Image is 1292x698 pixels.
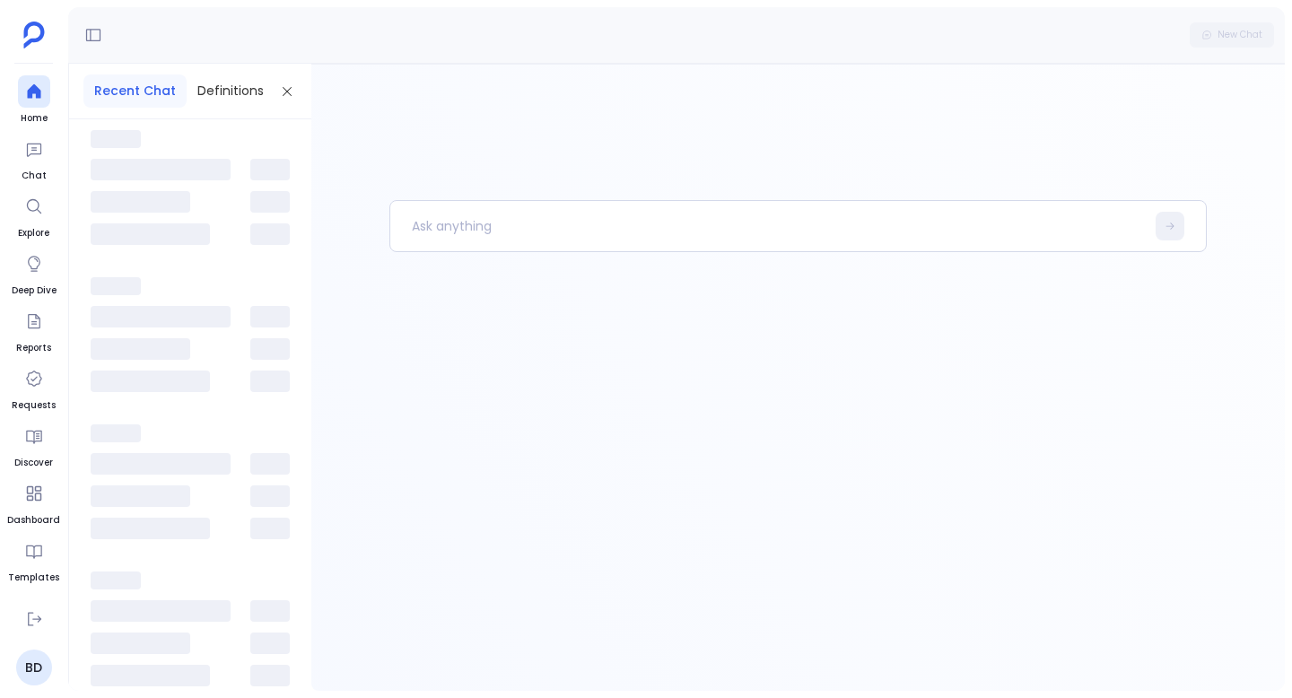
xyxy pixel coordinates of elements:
[14,420,53,470] a: Discover
[12,248,57,298] a: Deep Dive
[16,650,52,685] a: BD
[8,571,59,585] span: Templates
[18,169,50,183] span: Chat
[18,133,50,183] a: Chat
[18,226,50,240] span: Explore
[83,74,187,108] button: Recent Chat
[7,477,60,528] a: Dashboard
[12,398,56,413] span: Requests
[18,190,50,240] a: Explore
[5,592,63,642] a: PetaReports
[18,111,50,126] span: Home
[12,284,57,298] span: Deep Dive
[14,456,53,470] span: Discover
[187,74,275,108] button: Definitions
[16,305,51,355] a: Reports
[12,362,56,413] a: Requests
[7,513,60,528] span: Dashboard
[8,535,59,585] a: Templates
[18,75,50,126] a: Home
[16,341,51,355] span: Reports
[23,22,45,48] img: petavue logo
